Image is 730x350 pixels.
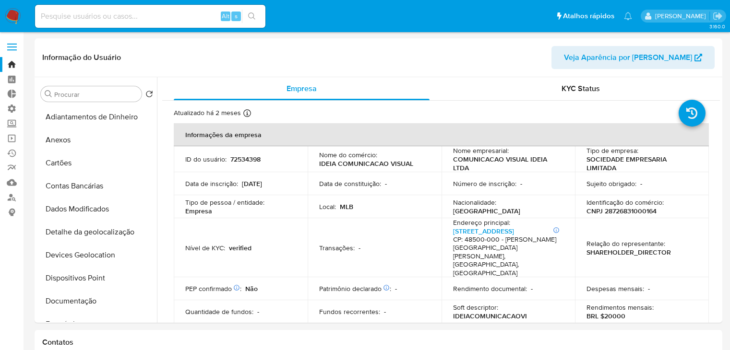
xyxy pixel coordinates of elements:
[586,284,644,293] p: Despesas mensais :
[340,202,353,211] p: MLB
[648,284,650,293] p: -
[37,244,157,267] button: Devices Geolocation
[42,338,715,347] h1: Contatos
[319,284,391,293] p: Patrimônio declarado :
[713,11,723,21] a: Sair
[586,303,654,312] p: Rendimentos mensais :
[586,312,625,320] p: BRL $20000
[37,290,157,313] button: Documentação
[453,155,560,172] p: COMUNICACAO VISUAL IDEIA LTDA
[551,46,715,69] button: Veja Aparência por [PERSON_NAME]
[319,179,381,188] p: Data de constituição :
[586,155,694,172] p: SOCIEDADE EMPRESARIA LIMITADA
[453,179,516,188] p: Número de inscrição :
[395,284,397,293] p: -
[235,12,238,21] span: s
[35,10,265,23] input: Pesquise usuários ou casos...
[586,146,638,155] p: Tipo de empresa :
[453,284,527,293] p: Rendimento documental :
[640,179,642,188] p: -
[37,128,157,152] button: Anexos
[54,90,138,99] input: Procurar
[185,207,212,215] p: Empresa
[245,284,258,293] p: Não
[185,284,241,293] p: PEP confirmado :
[257,307,259,316] p: -
[586,248,671,257] p: SHAREHOLDER_DIRECTOR
[453,226,514,236] a: [STREET_ADDRESS]
[453,146,509,155] p: Nome empresarial :
[563,11,614,21] span: Atalhos rápidos
[37,313,157,336] button: Empréstimos
[586,179,636,188] p: Sujeito obrigado :
[145,90,153,101] button: Retornar ao pedido padrão
[37,267,157,290] button: Dispositivos Point
[45,90,52,98] button: Procurar
[624,12,632,20] a: Notificações
[586,198,664,207] p: Identificação do comércio :
[564,46,692,69] span: Veja Aparência por [PERSON_NAME]
[174,123,709,146] th: Informações da empresa
[229,244,251,252] p: verified
[586,239,665,248] p: Relação do representante :
[37,198,157,221] button: Dados Modificados
[185,307,253,316] p: Quantidade de fundos :
[319,159,413,168] p: IDEIA COMUNICACAO VISUAL
[242,179,262,188] p: [DATE]
[531,284,533,293] p: -
[185,155,227,163] p: ID do usuário :
[37,105,157,128] button: Adiantamentos de Dinheiro
[242,10,262,23] button: search-icon
[37,221,157,244] button: Detalhe da geolocalização
[384,307,386,316] p: -
[453,218,510,227] p: Endereço principal :
[185,198,264,207] p: Tipo de pessoa / entidade :
[319,244,355,252] p: Transações :
[520,179,522,188] p: -
[453,312,527,320] p: IDEIACOMUNICACAOVI
[42,53,121,62] h1: Informação do Usuário
[453,207,520,215] p: [GEOGRAPHIC_DATA]
[230,155,261,163] p: 72534398
[37,152,157,175] button: Cartões
[453,198,496,207] p: Nacionalidade :
[319,151,377,159] p: Nome do comércio :
[562,83,600,94] span: KYC Status
[453,303,498,312] p: Soft descriptor :
[319,307,380,316] p: Fundos recorrentes :
[655,12,709,21] p: matias.logusso@mercadopago.com.br
[287,83,317,94] span: Empresa
[586,207,657,215] p: CNPJ 28726831000164
[37,175,157,198] button: Contas Bancárias
[222,12,229,21] span: Alt
[319,202,336,211] p: Local :
[174,108,241,117] p: Atualizado há 2 meses
[453,235,560,278] h4: CP: 48500-000 - [PERSON_NAME][GEOGRAPHIC_DATA][PERSON_NAME], [GEOGRAPHIC_DATA], [GEOGRAPHIC_DATA]
[185,179,238,188] p: Data de inscrição :
[185,244,225,252] p: Nível de KYC :
[385,179,387,188] p: -
[359,244,360,252] p: -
